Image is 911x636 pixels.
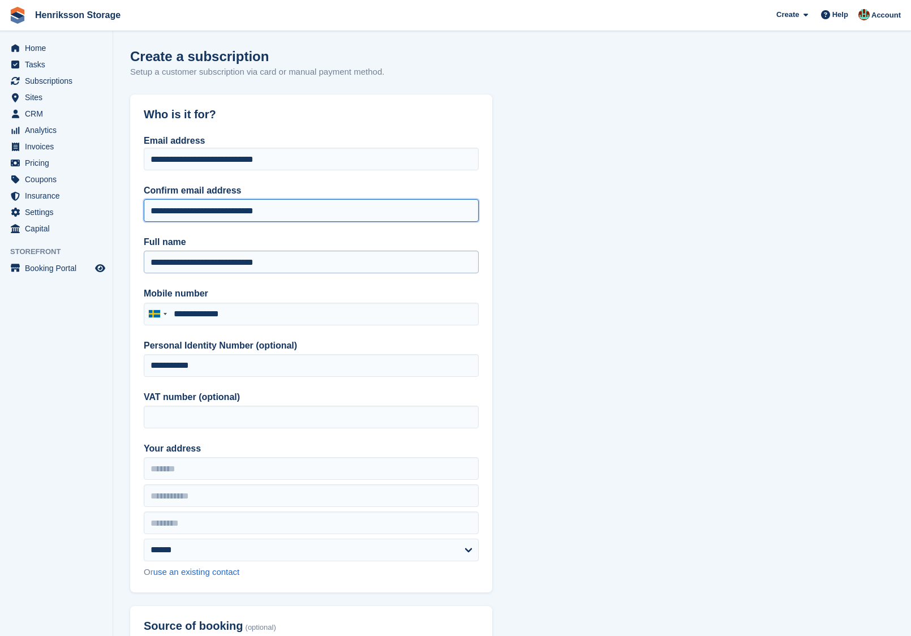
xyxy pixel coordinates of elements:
[6,57,107,72] a: menu
[144,287,479,300] label: Mobile number
[6,221,107,237] a: menu
[144,303,170,325] div: Sweden (Sverige): +46
[25,89,93,105] span: Sites
[6,188,107,204] a: menu
[6,89,107,105] a: menu
[144,390,479,404] label: VAT number (optional)
[6,40,107,56] a: menu
[144,442,479,455] label: Your address
[6,122,107,138] a: menu
[246,624,276,632] span: (optional)
[25,106,93,122] span: CRM
[25,221,93,237] span: Capital
[31,6,125,24] a: Henriksson Storage
[144,235,479,249] label: Full name
[25,171,93,187] span: Coupons
[25,260,93,276] span: Booking Portal
[6,139,107,154] a: menu
[776,9,799,20] span: Create
[144,108,479,121] h2: Who is it for?
[9,7,26,24] img: stora-icon-8386f47178a22dfd0bd8f6a31ec36ba5ce8667c1dd55bd0f319d3a0aa187defe.svg
[25,40,93,56] span: Home
[144,620,243,633] span: Source of booking
[93,261,107,275] a: Preview store
[6,106,107,122] a: menu
[25,73,93,89] span: Subscriptions
[25,139,93,154] span: Invoices
[6,73,107,89] a: menu
[6,260,107,276] a: menu
[25,204,93,220] span: Settings
[832,9,848,20] span: Help
[144,184,479,197] label: Confirm email address
[153,567,240,577] a: use an existing contact
[130,49,269,64] h1: Create a subscription
[6,155,107,171] a: menu
[25,122,93,138] span: Analytics
[25,57,93,72] span: Tasks
[858,9,870,20] img: Isak Martinelle
[6,204,107,220] a: menu
[6,171,107,187] a: menu
[130,66,384,79] p: Setup a customer subscription via card or manual payment method.
[25,188,93,204] span: Insurance
[10,246,113,257] span: Storefront
[144,339,479,353] label: Personal Identity Number (optional)
[144,566,479,579] div: Or
[25,155,93,171] span: Pricing
[871,10,901,21] span: Account
[144,136,205,145] label: Email address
